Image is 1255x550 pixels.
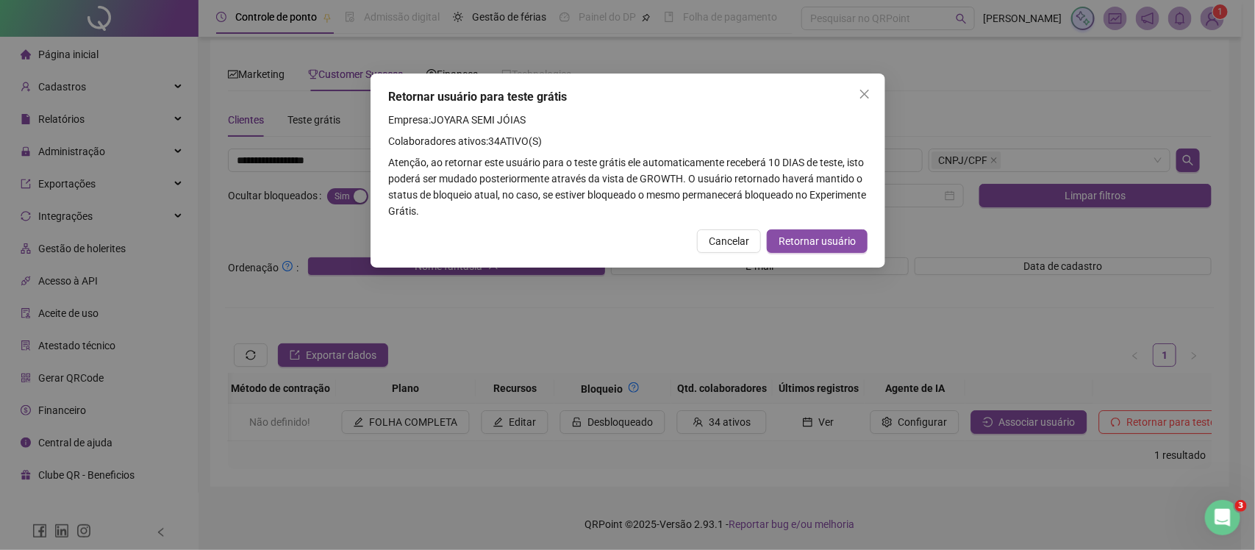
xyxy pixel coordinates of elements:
button: Close [853,82,876,106]
p: Atenção, ao retornar este usuário para o teste grátis ele automaticamente receberá 10 DIAS de tes... [388,154,868,219]
span: Cancelar [709,233,749,249]
h4: Colaboradores ativos: 34 ATIVO(S) [388,133,868,149]
span: Retornar usuário [779,233,856,249]
iframe: Intercom live chat [1205,500,1240,535]
div: Retornar usuário para teste grátis [388,88,868,106]
span: close [859,88,870,100]
button: Cancelar [697,229,761,253]
h4: Empresa: JOYARA SEMI JÓIAS [388,112,868,128]
span: 3 [1235,500,1247,512]
button: Retornar usuário [767,229,868,253]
